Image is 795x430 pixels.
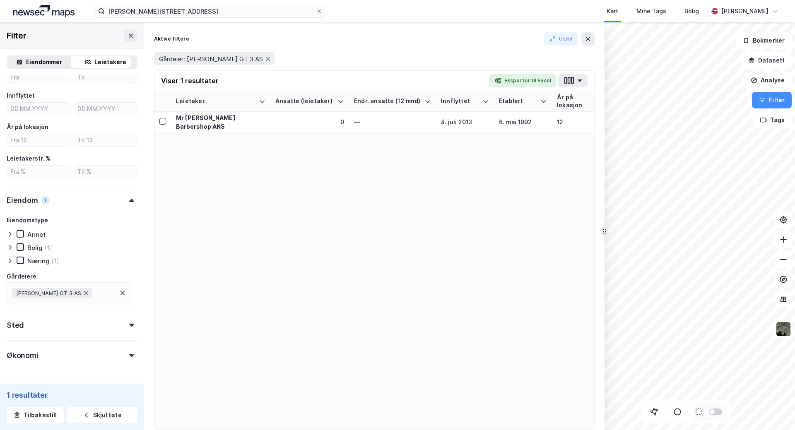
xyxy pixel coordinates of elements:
input: Til % [74,166,137,178]
div: 1 [41,196,50,204]
div: Endr. ansatte (12 mnd) [354,97,421,105]
div: Leietakere [94,57,126,67]
div: Leietakerstr. % [7,154,51,163]
div: Etablert [499,97,537,105]
button: Utvid [544,32,578,46]
input: Til 12 [74,134,137,147]
div: (1) [51,257,59,265]
div: 0 [275,118,344,126]
div: Kart [607,6,618,16]
span: [PERSON_NAME] GT 3 AS [16,290,81,296]
button: Tags [753,112,792,128]
button: Eksporter til Excel [489,74,556,87]
div: Innflyttet [7,91,35,101]
button: Skjul liste [67,407,137,423]
div: Økonomi [7,351,39,360]
div: Eiendom [7,195,38,205]
input: Fra [7,71,70,84]
img: 9k= [776,321,791,337]
iframe: Chat Widget [754,390,795,430]
input: Fra % [7,166,70,178]
input: Til [74,71,137,84]
div: Mr [PERSON_NAME] Barbershop ANS [176,113,265,131]
div: Aktive filtere [154,36,189,42]
div: Eiendomstype [7,215,48,225]
span: Gårdeier: [PERSON_NAME] GT 3 AS [159,55,263,63]
div: 6. mai 1992 [499,118,547,126]
div: Eiendommer [26,57,62,67]
div: Mine Tags [636,6,666,16]
div: Filter [7,29,26,42]
input: Fra 12 [7,134,70,147]
div: 8. juli 2013 [441,118,489,126]
div: År på lokasjon [7,122,48,132]
button: Analyse [744,72,792,89]
div: År på lokasjon [557,94,591,109]
div: Viser 1 resultater [161,76,219,86]
div: (1) [44,244,52,252]
div: — [354,118,431,126]
div: Ansatte (leietaker) [275,97,334,105]
div: Kontrollprogram for chat [754,390,795,430]
div: Sted [7,320,24,330]
div: Bolig [684,6,699,16]
div: [PERSON_NAME] [721,6,768,16]
div: Bolig [27,244,43,252]
input: DD.MM.YYYY [7,103,70,115]
input: Søk på adresse, matrikkel, gårdeiere, leietakere eller personer [105,5,316,17]
div: Annet [27,231,46,238]
img: logo.a4113a55bc3d86da70a041830d287a7e.svg [13,5,75,17]
button: Datasett [741,52,792,69]
button: Bokmerker [736,32,792,49]
button: Tilbakestill [7,407,64,423]
button: Filter [752,92,792,108]
div: 1 resultater [7,390,137,400]
div: Innflyttet [441,97,479,105]
input: DD.MM.YYYY [74,103,137,115]
div: Leietaker [176,97,255,105]
div: Næring [27,257,50,265]
div: Gårdeiere [7,271,36,281]
div: 12 [557,118,601,126]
